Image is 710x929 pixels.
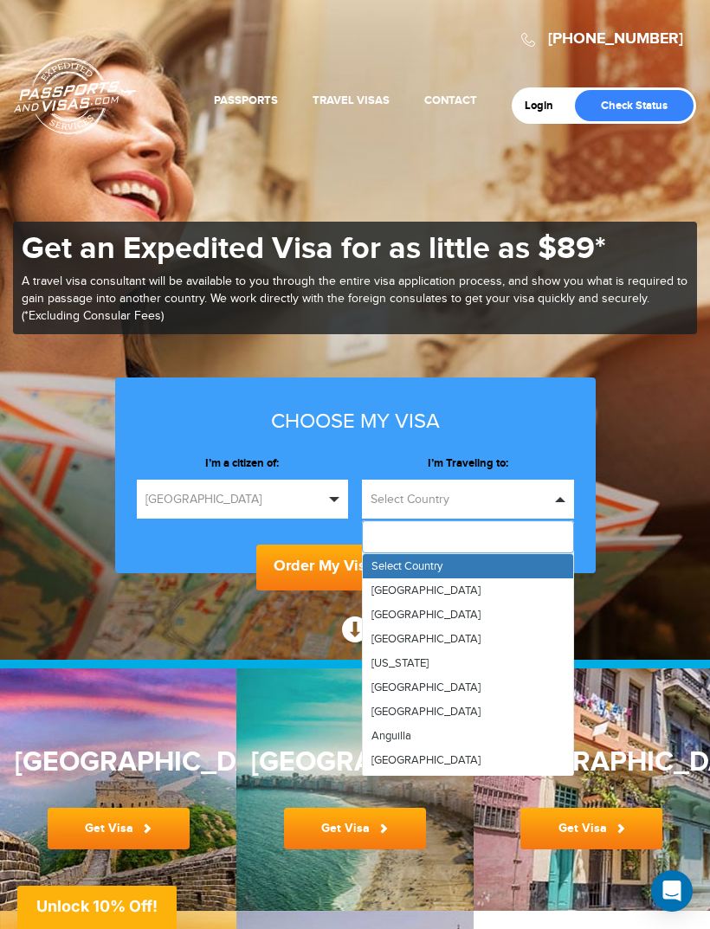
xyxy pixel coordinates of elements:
a: Login [525,99,565,113]
a: [PHONE_NUMBER] [548,29,683,48]
span: [GEOGRAPHIC_DATA] [371,705,481,719]
div: Unlock 10% Off! [17,886,177,929]
span: [GEOGRAPHIC_DATA] [371,681,481,694]
span: Unlock 10% Off! [36,897,158,915]
a: Passports [214,94,278,107]
span: Anguilla [371,729,411,743]
span: Select Country [371,559,442,573]
a: Travel Visas [313,94,390,107]
div: Open Intercom Messenger [651,870,693,912]
a: Contact [424,94,477,107]
span: [GEOGRAPHIC_DATA] [371,753,481,767]
span: [GEOGRAPHIC_DATA] [371,608,481,622]
span: [GEOGRAPHIC_DATA] [371,632,481,646]
a: Passports & [DOMAIN_NAME] [14,57,137,135]
a: Check Status [575,90,694,121]
span: [GEOGRAPHIC_DATA] [371,584,481,597]
span: [US_STATE] [371,656,429,670]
